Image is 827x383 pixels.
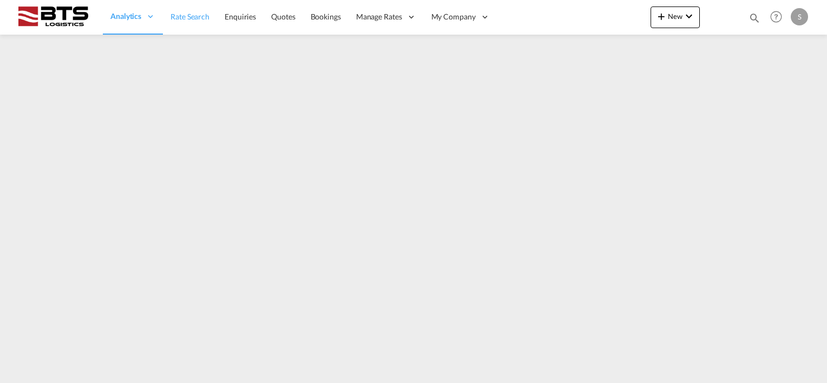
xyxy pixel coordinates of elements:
[655,12,695,21] span: New
[791,8,808,25] div: S
[431,11,476,22] span: My Company
[767,8,791,27] div: Help
[749,12,760,28] div: icon-magnify
[311,12,341,21] span: Bookings
[767,8,785,26] span: Help
[651,6,700,28] button: icon-plus 400-fgNewicon-chevron-down
[682,10,695,23] md-icon: icon-chevron-down
[170,12,209,21] span: Rate Search
[749,12,760,24] md-icon: icon-magnify
[16,5,89,29] img: cdcc71d0be7811ed9adfbf939d2aa0e8.png
[356,11,402,22] span: Manage Rates
[225,12,256,21] span: Enquiries
[271,12,295,21] span: Quotes
[110,11,141,22] span: Analytics
[655,10,668,23] md-icon: icon-plus 400-fg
